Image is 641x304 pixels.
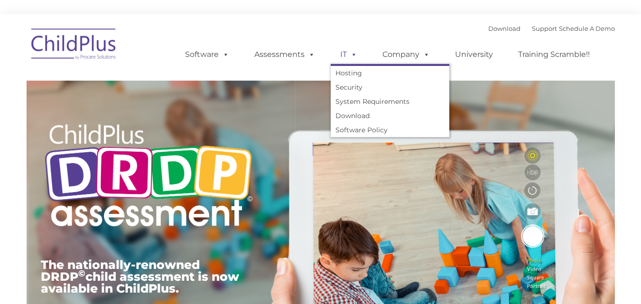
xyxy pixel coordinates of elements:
a: Download [331,109,449,123]
span: The nationally-renowned DRDP child assessment is now available in ChildPlus. [41,258,239,295]
a: Training Scramble!! [509,45,599,64]
a: IT [331,45,367,64]
a: Security [331,80,449,94]
a: Assessments [245,45,325,64]
a: Software [176,45,239,64]
a: Download [488,25,520,32]
sup: © [78,268,85,279]
a: Company [373,45,439,64]
a: Support [532,25,557,32]
a: Schedule A Demo [559,25,615,32]
a: Software Policy [331,123,449,137]
a: University [446,45,502,64]
img: Copyright - DRDP Logo Light [41,111,256,242]
img: ChildPlus by Procare Solutions [27,22,121,69]
a: System Requirements [331,94,449,109]
a: Hosting [331,66,449,80]
font: | [488,25,615,32]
